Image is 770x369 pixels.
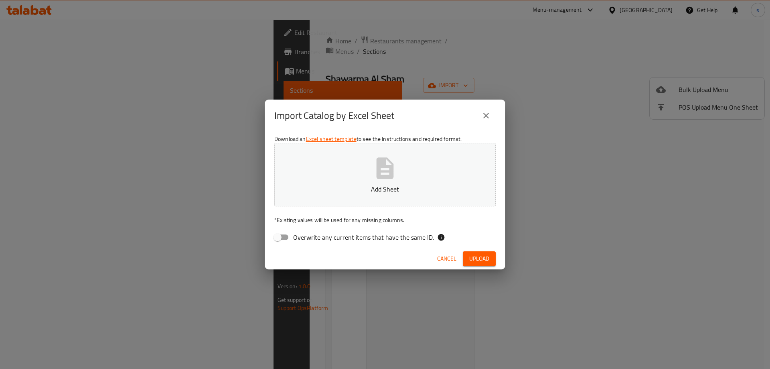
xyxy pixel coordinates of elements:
button: Upload [463,251,496,266]
a: Excel sheet template [306,134,357,144]
div: Download an to see the instructions and required format. [265,132,505,248]
button: close [476,106,496,125]
span: Overwrite any current items that have the same ID. [293,232,434,242]
button: Add Sheet [274,143,496,206]
span: Cancel [437,254,456,264]
h2: Import Catalog by Excel Sheet [274,109,394,122]
span: Upload [469,254,489,264]
p: Add Sheet [287,184,483,194]
svg: If the overwrite option isn't selected, then the items that match an existing ID will be ignored ... [437,233,445,241]
p: Existing values will be used for any missing columns. [274,216,496,224]
button: Cancel [434,251,460,266]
